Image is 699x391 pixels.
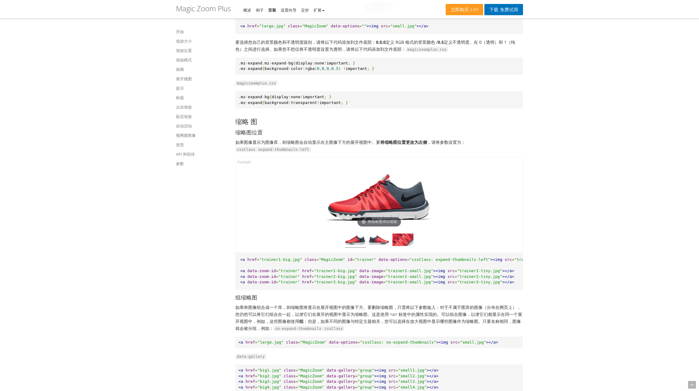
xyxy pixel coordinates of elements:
span: ></a> [427,368,438,372]
span: = [296,368,298,372]
span: href [245,368,255,372]
a: 标题 [176,94,228,101]
span: class [284,385,296,389]
span: <a [238,340,243,344]
span: { [262,66,265,71]
a: 延迟缩放 [176,113,228,120]
span: = [355,368,358,372]
span: . [238,66,241,71]
a: 安装 [268,7,276,13]
span: "big2.jpg" [258,374,281,378]
span: "trainer" [355,257,376,262]
span: = [359,24,362,28]
span: "trainer2-small.jpg" [385,274,433,279]
span: data-image [359,274,383,279]
span: src [505,257,512,262]
span: = [383,274,386,279]
span: href [247,257,257,262]
code: magiczoomplus.css [235,81,278,86]
span: class [288,24,300,28]
span: = [296,385,298,389]
span: ; [324,95,327,99]
span: "trainer" [278,280,300,284]
span: href [302,268,312,273]
a: 缩放大小 [176,37,228,45]
span: "small4.jpg" [398,385,427,389]
span: expand [248,100,262,105]
span: data-options [331,24,359,28]
code: cssClass [235,147,257,152]
span: "trainer" [278,274,300,279]
span: "MagicZoom" [298,368,324,372]
span: "" [362,24,367,28]
span: "trainer2-tiny.jpg" [457,274,502,279]
span: ></a> [502,274,514,279]
span: - [245,61,248,65]
a: 缩放位置 [176,47,228,54]
span: important [303,95,324,99]
a: 下载免费试用 [484,4,523,15]
span: ></a> [486,340,498,344]
span: "cssClass: no-expand-thumbnails" [360,340,436,344]
span: data-options [329,340,357,344]
span: = [312,268,314,273]
span: = [255,379,258,384]
a: 画廊 [176,66,228,73]
span: src [388,368,395,372]
span: <a [238,374,243,378]
a: 概述 [243,7,251,13]
span: 0 [322,66,324,71]
a: 定价 [301,7,309,13]
span: - [245,95,248,99]
span: "small.jpg" [460,340,486,344]
span: id [347,257,352,262]
span: ></a> [427,385,438,389]
span: = [355,374,358,378]
strong: 0.5 [438,39,444,45]
span: , [324,66,327,71]
span: class [286,340,298,344]
span: ><img [433,280,445,284]
a: 例子 [256,7,264,13]
span: = [312,280,314,284]
span: "trainer" [278,268,300,273]
a: 扩展 [314,7,325,13]
span: - [245,66,248,71]
code: expand-thumbnails-left [257,147,311,152]
span: none [315,61,324,65]
a: 参数 [176,160,228,167]
span: = [296,374,298,378]
span: "big4.jpg" [258,385,281,389]
span: <a [240,268,245,273]
span: { [262,100,265,105]
span: "small.jpg" [390,24,416,28]
span: = [455,274,457,279]
span: "small3.jpg" [398,379,427,384]
span: ></a> [427,379,438,384]
span: = [257,257,259,262]
span: ></a> [502,268,514,273]
strong: 将缩略图位置更改为左侧 [380,139,427,145]
span: ! [324,61,327,65]
span: "trainer1-tiny.jpg" [457,268,502,273]
span: ><img [433,274,445,279]
font: Magic Zoom Plus [176,3,231,13]
span: : [288,95,291,99]
a: 设置向导 [281,7,297,13]
a: 立即购买£49 [446,4,483,15]
code: data-gallery [235,354,266,359]
span: href [245,385,255,389]
span: = [312,274,314,279]
span: "large.jpg" [258,340,284,344]
font: 扩展 [314,7,321,13]
span: mz [241,66,246,71]
a: 视网膜图像 [176,132,228,139]
span: "trainer3-tiny.jpg" [457,280,502,284]
span: ! [343,66,346,71]
span: transparent [291,100,317,105]
span: class [284,379,296,384]
font: 立即购买 [451,7,469,13]
span: - [269,61,272,65]
span: href [302,280,312,284]
span: = [255,368,258,372]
